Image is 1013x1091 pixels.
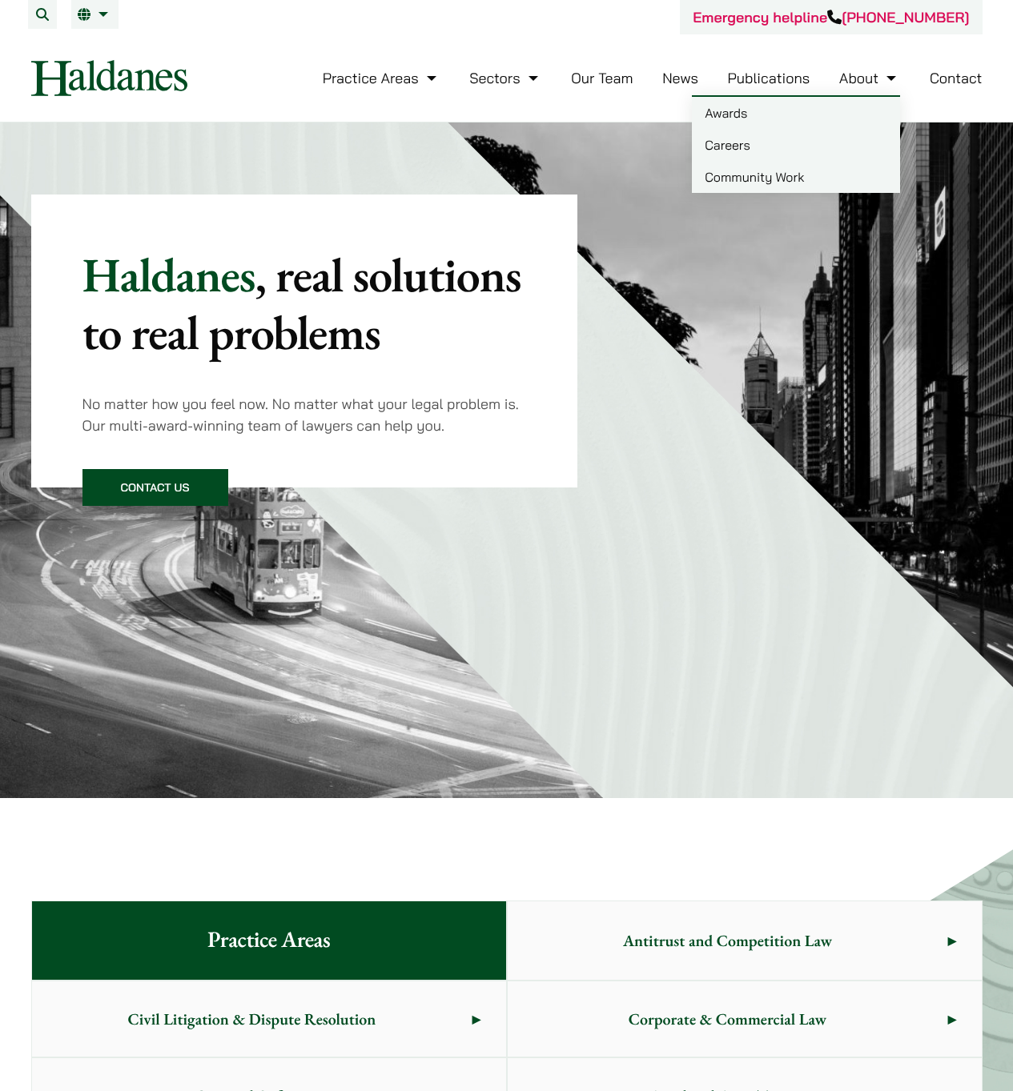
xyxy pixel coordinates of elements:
span: Corporate & Commercial Law [508,981,948,1057]
a: Practice Areas [323,69,440,87]
a: Corporate & Commercial Law [508,981,982,1057]
span: Practice Areas [182,901,356,980]
a: Emergency helpline[PHONE_NUMBER] [693,8,969,26]
a: About [839,69,900,87]
span: Civil Litigation & Dispute Resolution [32,981,472,1057]
img: Logo of Haldanes [31,60,187,96]
p: No matter how you feel now. No matter what your legal problem is. Our multi-award-winning team of... [82,393,527,436]
a: Publications [728,69,810,87]
span: Antitrust and Competition Law [508,903,948,978]
a: News [662,69,698,87]
a: Awards [692,97,900,129]
a: Civil Litigation & Dispute Resolution [32,981,506,1057]
a: Sectors [469,69,541,87]
p: Haldanes [82,246,527,361]
mark: , real solutions to real problems [82,243,521,363]
a: Community Work [692,161,900,193]
a: Contact [930,69,983,87]
a: Our Team [571,69,633,87]
a: Contact Us [82,469,228,506]
a: Careers [692,129,900,161]
a: EN [78,8,112,21]
a: Antitrust and Competition Law [508,901,982,980]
